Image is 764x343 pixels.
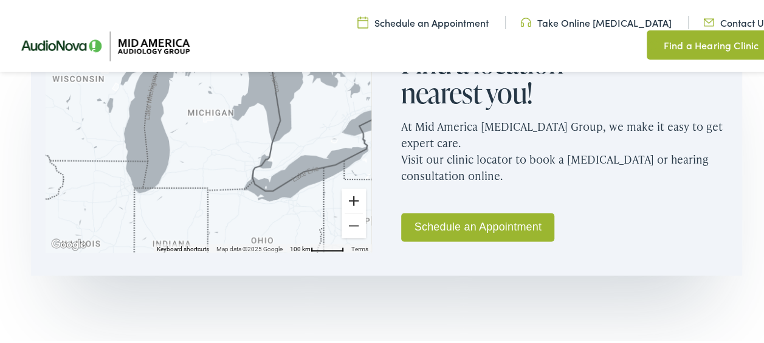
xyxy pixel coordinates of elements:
img: utility icon [357,14,368,27]
span: Map data ©2025 Google [216,244,283,251]
button: Keyboard shortcuts [157,243,209,252]
img: utility icon [703,14,714,27]
img: utility icon [647,36,658,50]
a: Schedule an Appointment [357,14,489,27]
span: 100 km [290,244,311,251]
button: Zoom in [342,187,366,211]
a: Take Online [MEDICAL_DATA] [520,14,672,27]
a: Schedule an Appointment [401,211,554,240]
img: Google [49,235,89,251]
button: Map Scale: 100 km per 51 pixels [286,242,348,251]
img: utility icon [520,14,531,27]
a: Open this area in Google Maps (opens a new window) [49,235,89,251]
button: Zoom out [342,212,366,236]
h2: Find a location nearest you! [401,46,596,106]
p: At Mid America [MEDICAL_DATA] Group, we make it easy to get expert care. Visit our clinic locator... [401,106,728,192]
a: Terms (opens in new tab) [351,244,368,251]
